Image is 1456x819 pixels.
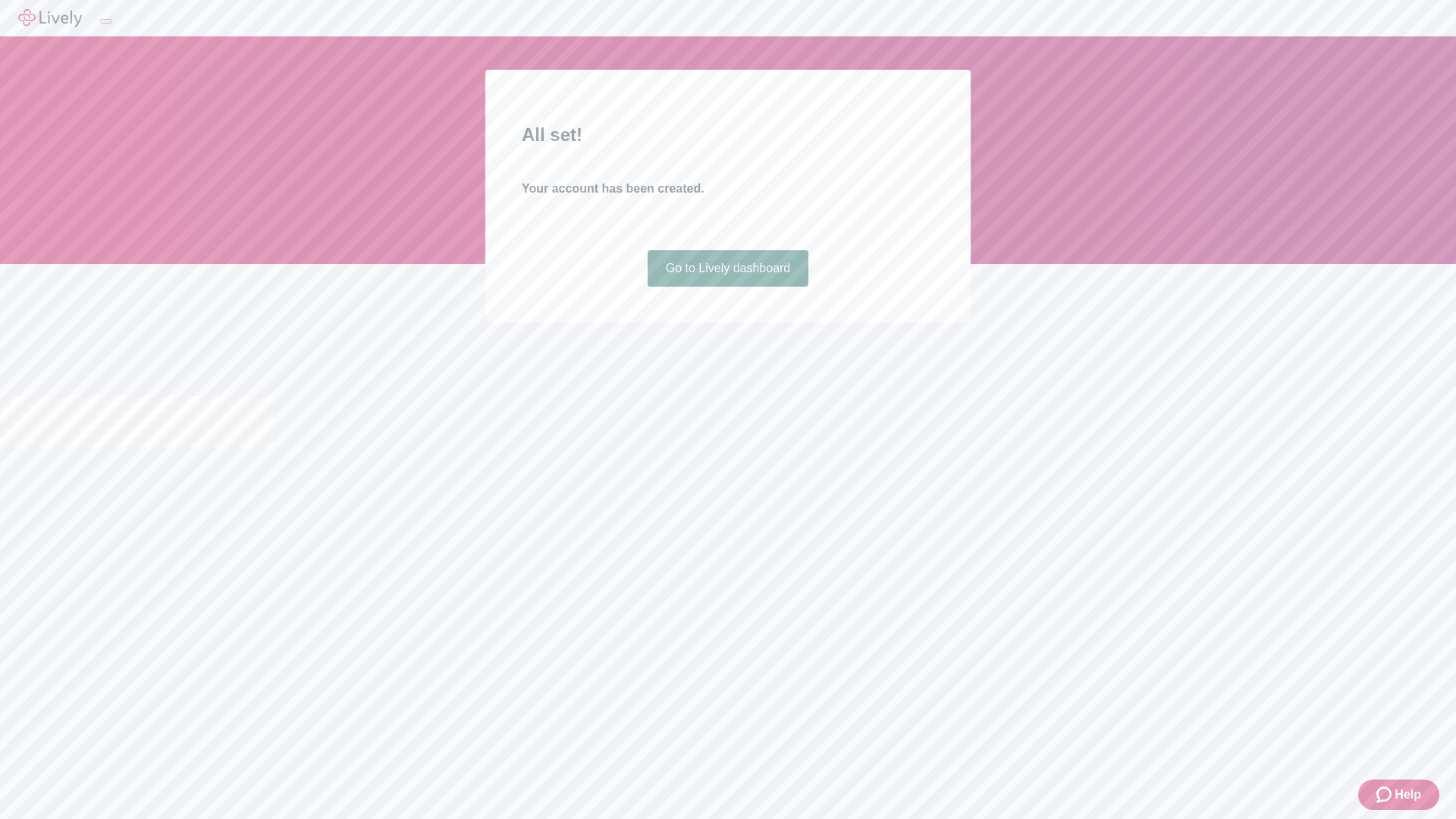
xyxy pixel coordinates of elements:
[100,19,112,24] button: Log out
[522,121,934,149] h2: All set!
[1358,780,1439,810] button: Zendesk support iconHelp
[1376,786,1395,804] svg: Zendesk support icon
[648,250,809,287] a: Go to Lively dashboard
[1395,786,1421,804] span: Help
[522,180,934,198] h4: Your account has been created.
[18,9,82,27] img: Lively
